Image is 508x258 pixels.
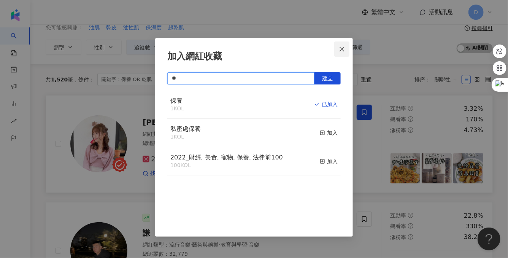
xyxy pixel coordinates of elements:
span: close [339,46,345,52]
button: Close [334,41,349,57]
div: 加入網紅收藏 [167,50,341,63]
div: 加入 [320,157,338,166]
span: 私密處保養 [170,125,201,132]
button: 加入 [320,153,338,169]
a: 2022_財經, 美食, 寵物, 保養, 法律前100 [170,154,283,161]
div: 加入 [320,129,338,137]
span: 2022_財經, 美食, 寵物, 保養, 法律前100 [170,154,283,161]
span: 建立 [322,75,333,81]
a: KOL Avatar[PERSON_NAME]逛吃逛🐰料理｜食譜｜美食開箱網紅類型：美食·生活風格·食譜總追蹤數：29,1542.9萬找相似查看關鍵字貼文 1 筆互動率question-circ... [46,95,493,193]
div: 1 KOL [170,133,201,141]
div: 已加入 [314,100,338,108]
div: 100 KOL [170,162,283,169]
div: 1 KOL [170,105,184,113]
button: 加入 [320,125,338,141]
a: 私密處保養 [170,126,201,132]
button: 已加入 [314,97,338,113]
span: 保養 [170,97,183,104]
button: 建立 [314,72,341,84]
a: 保養 [170,98,183,104]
